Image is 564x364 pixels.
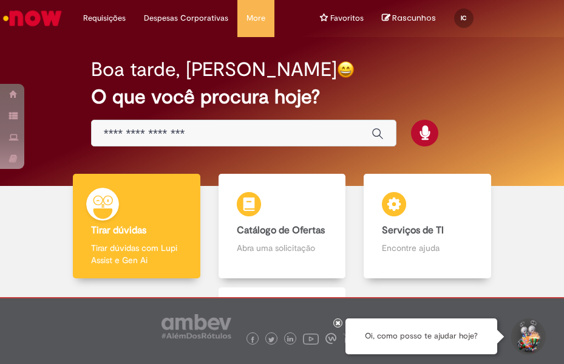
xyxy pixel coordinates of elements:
[382,12,436,24] a: No momento, sua lista de rascunhos tem 0 Itens
[91,86,473,108] h2: O que você procura hoje?
[209,174,355,279] a: Catálogo de Ofertas Abra uma solicitação
[337,61,355,78] img: happy-face.png
[343,333,354,344] img: logo_footer_naosei.png
[1,6,64,30] img: ServiceNow
[461,14,466,22] span: IC
[91,224,146,236] b: Tirar dúvidas
[91,242,182,266] p: Tirar dúvidas com Lupi Assist e Gen Ai
[392,12,436,24] span: Rascunhos
[303,331,319,346] img: logo_footer_youtube.png
[355,174,500,279] a: Serviços de TI Encontre ajuda
[287,336,293,343] img: logo_footer_linkedin.png
[144,12,228,24] span: Despesas Corporativas
[250,337,256,343] img: logo_footer_facebook.png
[325,333,336,344] img: logo_footer_workplace.png
[382,224,444,236] b: Serviços de TI
[64,174,209,279] a: Tirar dúvidas Tirar dúvidas com Lupi Assist e Gen Ai
[330,12,364,24] span: Favoritos
[345,318,497,354] div: Oi, como posso te ajudar hoje?
[237,224,325,236] b: Catálogo de Ofertas
[161,314,231,338] img: logo_footer_ambev_rotulo_gray.png
[382,242,473,254] p: Encontre ajuda
[91,59,337,80] h2: Boa tarde, [PERSON_NAME]
[268,337,274,343] img: logo_footer_twitter.png
[83,12,126,24] span: Requisições
[246,12,265,24] span: More
[237,242,328,254] p: Abra uma solicitação
[509,318,546,355] button: Iniciar Conversa de Suporte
